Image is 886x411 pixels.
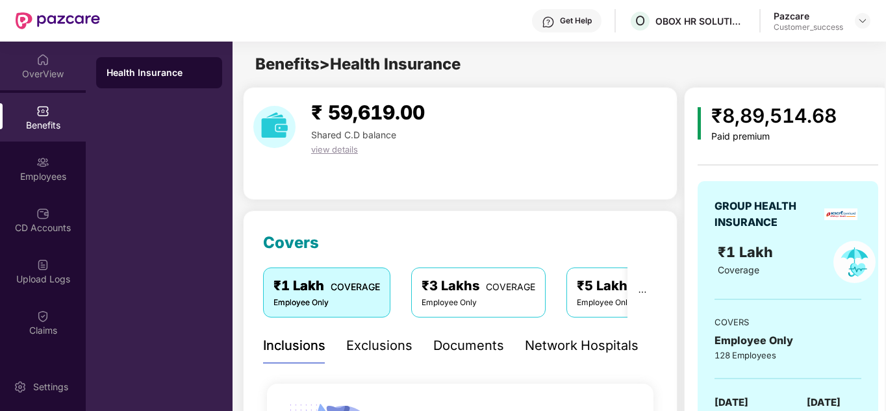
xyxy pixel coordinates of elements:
[857,16,868,26] img: svg+xml;base64,PHN2ZyBpZD0iRHJvcGRvd24tMzJ4MzIiIHhtbG5zPSJodHRwOi8vd3d3LnczLm9yZy8yMDAwL3N2ZyIgd2...
[311,101,425,124] span: ₹ 59,619.00
[542,16,555,29] img: svg+xml;base64,PHN2ZyBpZD0iSGVscC0zMngzMiIgeG1sbnM9Imh0dHA6Ly93d3cudzMub3JnLzIwMDAvc3ZnIiB3aWR0aD...
[29,380,72,393] div: Settings
[36,310,49,323] img: svg+xml;base64,PHN2ZyBpZD0iQ2xhaW0iIHhtbG5zPSJodHRwOi8vd3d3LnczLm9yZy8yMDAwL3N2ZyIgd2lkdGg9IjIwIi...
[346,336,412,356] div: Exclusions
[774,10,843,22] div: Pazcare
[273,297,380,309] div: Employee Only
[715,198,820,230] div: GROUP HEALTH INSURANCE
[331,281,380,292] span: COVERAGE
[36,207,49,220] img: svg+xml;base64,PHN2ZyBpZD0iQ0RfQWNjb3VudHMiIGRhdGEtbmFtZT0iQ0QgQWNjb3VudHMiIHhtbG5zPSJodHRwOi8vd3...
[263,233,319,252] span: Covers
[711,131,837,142] div: Paid premium
[16,12,100,29] img: New Pazcare Logo
[698,107,701,140] img: icon
[253,106,296,148] img: download
[655,15,746,27] div: OBOX HR SOLUTIONS PRIVATE LIMITED (Employee )
[311,129,396,140] span: Shared C.D balance
[774,22,843,32] div: Customer_success
[107,66,212,79] div: Health Insurance
[627,268,657,317] button: ellipsis
[577,297,690,309] div: Employee Only
[263,336,325,356] div: Inclusions
[718,243,777,260] span: ₹1 Lakh
[422,297,535,309] div: Employee Only
[577,276,690,296] div: ₹5 Lakhs
[718,264,759,275] span: Coverage
[14,380,27,393] img: svg+xml;base64,PHN2ZyBpZD0iU2V0dGluZy0yMHgyMCIgeG1sbnM9Imh0dHA6Ly93d3cudzMub3JnLzIwMDAvc3ZnIiB3aW...
[824,208,857,220] img: insurerLogo
[433,336,504,356] div: Documents
[711,101,837,131] div: ₹8,89,514.68
[422,276,535,296] div: ₹3 Lakhs
[638,288,647,297] span: ellipsis
[311,144,358,155] span: view details
[486,281,535,292] span: COVERAGE
[36,105,49,118] img: svg+xml;base64,PHN2ZyBpZD0iQmVuZWZpdHMiIHhtbG5zPSJodHRwOi8vd3d3LnczLm9yZy8yMDAwL3N2ZyIgd2lkdGg9Ij...
[807,395,841,410] span: [DATE]
[36,361,49,374] img: svg+xml;base64,PHN2ZyBpZD0iRW5kb3JzZW1lbnRzIiB4bWxucz0iaHR0cDovL3d3dy53My5vcmcvMjAwMC9zdmciIHdpZH...
[560,16,592,26] div: Get Help
[715,332,861,349] div: Employee Only
[715,316,861,329] div: COVERS
[36,258,49,271] img: svg+xml;base64,PHN2ZyBpZD0iVXBsb2FkX0xvZ3MiIGRhdGEtbmFtZT0iVXBsb2FkIExvZ3MiIHhtbG5zPSJodHRwOi8vd3...
[833,241,876,283] img: policyIcon
[635,13,645,29] span: O
[36,53,49,66] img: svg+xml;base64,PHN2ZyBpZD0iSG9tZSIgeG1sbnM9Imh0dHA6Ly93d3cudzMub3JnLzIwMDAvc3ZnIiB3aWR0aD0iMjAiIG...
[273,276,380,296] div: ₹1 Lakh
[36,156,49,169] img: svg+xml;base64,PHN2ZyBpZD0iRW1wbG95ZWVzIiB4bWxucz0iaHR0cDovL3d3dy53My5vcmcvMjAwMC9zdmciIHdpZHRoPS...
[715,349,861,362] div: 128 Employees
[525,336,639,356] div: Network Hospitals
[255,55,461,73] span: Benefits > Health Insurance
[715,395,748,410] span: [DATE]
